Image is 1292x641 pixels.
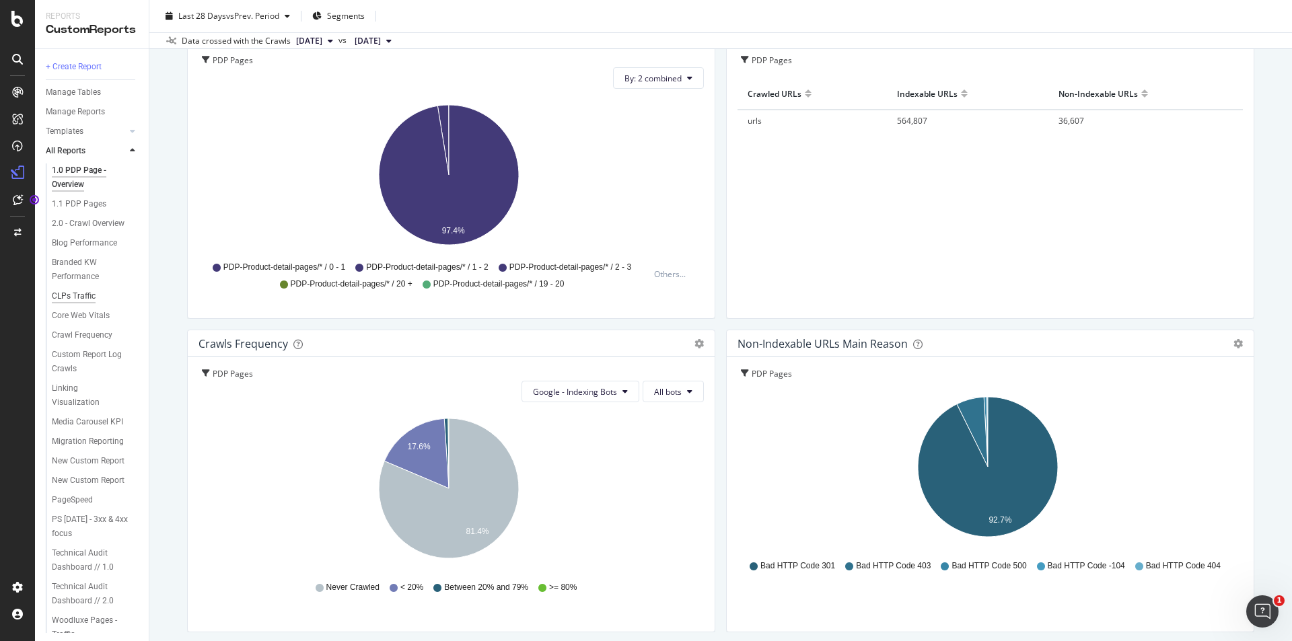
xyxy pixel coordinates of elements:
[52,435,124,449] div: Migration Reporting
[897,115,927,126] span: 564,807
[160,5,295,27] button: Last 28 DaysvsPrev. Period
[187,16,715,319] div: URLs Crawled by SegmentsgeargearPDP PagesBy: 2 combinedA chart.PDP-Product-detail-pages/* / 0 - 1...
[46,144,85,158] div: All Reports
[52,513,129,541] div: PS 5.30.23 - 3xx & 4xx focus
[52,546,131,574] div: Technical Audit Dashboard // 1.0
[694,339,704,348] div: gear
[52,474,124,488] div: New Custom Report
[52,546,139,574] a: Technical Audit Dashboard // 1.0
[52,236,117,250] div: Blog Performance
[52,580,131,608] div: Technical Audit Dashboard // 2.0
[46,60,102,74] div: + Create Report
[52,289,96,303] div: CLPs Traffic
[366,262,488,273] span: PDP-Product-detail-pages/* / 1 - 2
[856,560,931,572] span: Bad HTTP Code 403
[52,256,139,284] a: Branded KW Performance
[613,67,704,89] button: By: 2 combined
[748,115,762,126] span: urls
[46,11,138,22] div: Reports
[52,217,124,231] div: 2.0 - Crawl Overview
[726,16,1254,319] div: Indexable / Non-Indexable URLs DistributiongeargearPDP PagesCrawled URLsIndexable URLsNon-Indexab...
[46,22,138,38] div: CustomReports
[182,35,291,47] div: Data crossed with the Crawls
[1058,83,1138,104] div: Non-Indexable URLs
[52,197,106,211] div: 1.1 PDP Pages
[52,474,139,488] a: New Custom Report
[52,309,139,323] a: Core Web Vitals
[52,493,139,507] a: PageSpeed
[291,278,412,290] span: PDP-Product-detail-pages/* / 20 +
[52,256,129,284] div: Branded KW Performance
[952,560,1026,572] span: Bad HTTP Code 500
[52,309,110,323] div: Core Web Vitals
[52,580,139,608] a: Technical Audit Dashboard // 2.0
[187,330,715,632] div: Crawls FrequencygeargearPDP PagesGoogle - Indexing BotsAll botsA chart.Never Crawled< 20%Between ...
[52,197,139,211] a: 1.1 PDP Pages
[46,85,101,100] div: Manage Tables
[897,83,958,104] div: Indexable URLs
[1146,560,1221,572] span: Bad HTTP Code 404
[52,513,139,541] a: PS [DATE] - 3xx & 4xx focus
[1246,595,1279,628] iframe: Intercom live chat
[52,435,139,449] a: Migration Reporting
[349,33,397,49] button: [DATE]
[52,217,139,231] a: 2.0 - Crawl Overview
[213,54,263,67] div: PDP Pages
[752,368,802,381] div: PDP Pages
[213,368,263,381] div: PDP Pages
[199,337,288,350] div: Crawls Frequency
[52,381,126,410] div: Linking Visualization
[338,34,349,46] span: vs
[178,10,226,22] span: Last 28 Days
[46,144,126,158] a: All Reports
[408,442,431,451] text: 17.6%
[223,262,345,273] span: PDP-Product-detail-pages/* / 0 - 1
[52,348,129,376] div: Custom Report Log Crawls
[46,124,126,139] a: Templates
[326,582,380,593] span: Never Crawled
[442,226,465,235] text: 97.4%
[52,454,124,468] div: New Custom Report
[52,328,112,342] div: Crawl Frequency
[466,527,489,537] text: 81.4%
[52,415,123,429] div: Media Carousel KPI
[760,560,835,572] span: Bad HTTP Code 301
[738,391,1238,548] svg: A chart.
[296,35,322,47] span: 2025 Sep. 6th
[989,515,1011,525] text: 92.7%
[52,454,139,468] a: New Custom Report
[654,268,692,280] div: Others...
[726,330,1254,632] div: Non-Indexable URLs Main ReasongeargearPDP PagesA chart.Bad HTTP Code 301Bad HTTP Code 403Bad HTTP...
[52,289,139,303] a: CLPs Traffic
[52,163,128,192] div: 1.0 PDP Page - Overview
[307,5,370,27] button: Segments
[654,386,682,398] span: All bots
[52,236,139,250] a: Blog Performance
[46,105,139,119] a: Manage Reports
[1233,339,1243,348] div: gear
[46,85,139,100] a: Manage Tables
[291,33,338,49] button: [DATE]
[46,60,139,74] a: + Create Report
[46,105,105,119] div: Manage Reports
[28,194,40,206] div: Tooltip anchor
[549,582,577,593] span: >= 80%
[624,73,682,84] span: By: 2 combined
[52,493,93,507] div: PageSpeed
[738,337,908,350] div: Non-Indexable URLs Main Reason
[52,328,139,342] a: Crawl Frequency
[355,35,381,47] span: 2025 Jul. 27th
[752,54,802,67] div: PDP Pages
[433,278,565,290] span: PDP-Product-detail-pages/* / 19 - 20
[522,381,639,402] button: Google - Indexing Bots
[748,83,801,104] div: Crawled URLs
[533,386,617,398] span: Google - Indexing Bots
[199,413,699,569] svg: A chart.
[327,10,365,22] span: Segments
[46,124,83,139] div: Templates
[643,381,704,402] button: All bots
[199,100,699,256] svg: A chart.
